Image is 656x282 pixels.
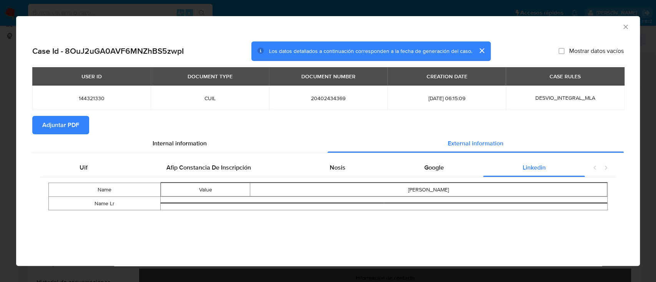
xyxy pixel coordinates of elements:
span: External information [448,139,503,148]
span: 20402434369 [278,95,378,102]
span: Google [424,163,444,172]
h2: Case Id - 8OuJ2uGA0AVF6MNZhBS5zwpI [32,46,184,56]
span: Uif [80,163,88,172]
div: USER ID [77,70,106,83]
span: Mostrar datos vacíos [569,47,624,55]
td: Name Lr [49,197,161,210]
div: CREATION DATE [422,70,472,83]
button: cerrar [472,41,491,60]
span: Linkedin [523,163,546,172]
span: Internal information [153,139,207,148]
td: Value [161,183,250,196]
button: Adjuntar PDF [32,116,89,134]
span: DESVIO_INTEGRAL_MLA [535,94,595,102]
span: Los datos detallados a continuación corresponden a la fecha de generación del caso. [269,47,472,55]
div: DOCUMENT NUMBER [297,70,360,83]
input: Mostrar datos vacíos [558,48,565,54]
span: CUIL [160,95,260,102]
span: 144321330 [42,95,141,102]
button: Cerrar ventana [622,23,629,30]
span: [DATE] 06:15:09 [397,95,497,102]
div: closure-recommendation-modal [16,16,640,266]
span: Afip Constancia De Inscripción [166,163,251,172]
span: Nosis [330,163,345,172]
div: Detailed info [32,134,624,153]
div: DOCUMENT TYPE [183,70,237,83]
td: Name [49,183,161,197]
span: Adjuntar PDF [42,117,79,134]
div: Detailed external info [40,158,585,177]
div: [PERSON_NAME] [250,186,607,194]
div: CASE RULES [545,70,585,83]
